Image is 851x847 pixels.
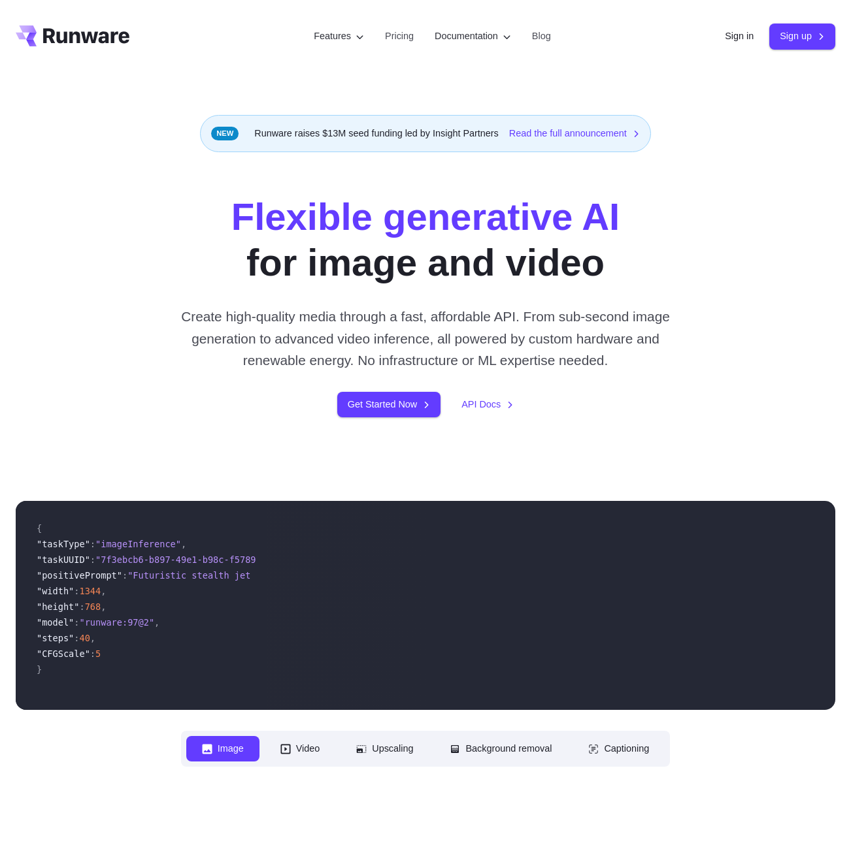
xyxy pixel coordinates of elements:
[435,29,511,44] label: Documentation
[101,586,106,596] span: ,
[101,601,106,612] span: ,
[37,570,122,581] span: "positivePrompt"
[200,115,651,152] div: Runware raises $13M seed funding led by Insight Partners
[85,601,101,612] span: 768
[231,194,620,285] h1: for image and video
[434,736,567,761] button: Background removal
[573,736,665,761] button: Captioning
[37,523,42,534] span: {
[79,586,101,596] span: 1344
[231,195,620,238] strong: Flexible generative AI
[37,586,74,596] span: "width"
[314,29,364,44] label: Features
[37,539,90,549] span: "taskType"
[74,586,79,596] span: :
[37,617,74,628] span: "model"
[461,397,514,412] a: API Docs
[95,554,299,565] span: "7f3ebcb6-b897-49e1-b98c-f5789d2d40d7"
[769,24,835,49] a: Sign up
[725,29,754,44] a: Sign in
[95,539,181,549] span: "imageInference"
[509,126,640,141] a: Read the full announcement
[74,617,79,628] span: :
[79,601,84,612] span: :
[95,648,101,659] span: 5
[90,554,95,565] span: :
[127,570,614,581] span: "Futuristic stealth jet streaking through a neon-lit cityscape with glowing purple exhaust"
[341,736,429,761] button: Upscaling
[90,633,95,643] span: ,
[186,736,259,761] button: Image
[74,633,79,643] span: :
[37,601,79,612] span: "height"
[79,633,90,643] span: 40
[532,29,551,44] a: Blog
[122,570,127,581] span: :
[37,633,74,643] span: "steps"
[37,554,90,565] span: "taskUUID"
[90,648,95,659] span: :
[37,664,42,675] span: }
[385,29,414,44] a: Pricing
[37,648,90,659] span: "CFGScale"
[16,25,129,46] a: Go to /
[90,539,95,549] span: :
[181,539,186,549] span: ,
[337,392,441,417] a: Get Started Now
[79,617,154,628] span: "runware:97@2"
[265,736,336,761] button: Video
[163,306,688,371] p: Create high-quality media through a fast, affordable API. From sub-second image generation to adv...
[154,617,159,628] span: ,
